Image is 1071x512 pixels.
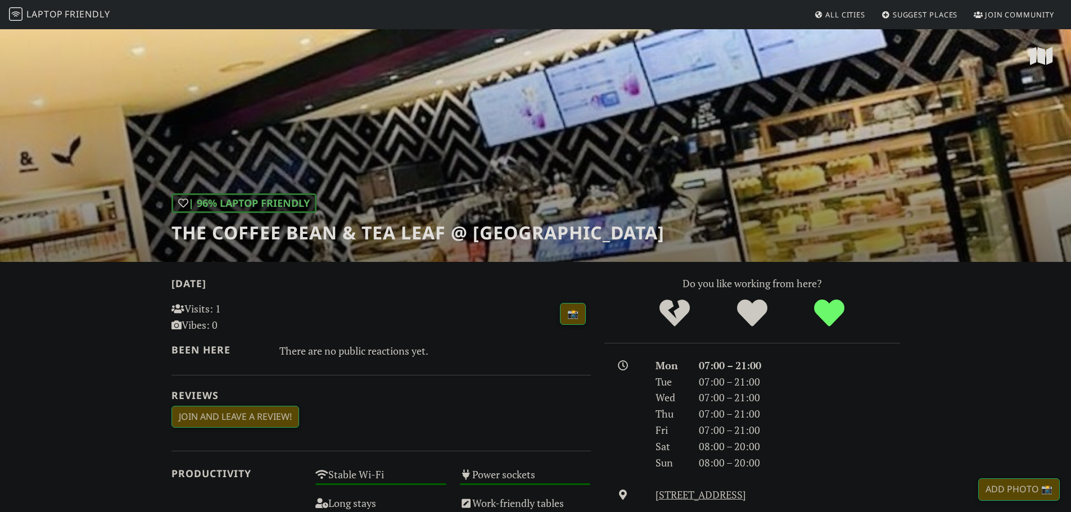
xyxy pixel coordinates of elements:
h2: [DATE] [171,278,591,294]
div: 08:00 – 20:00 [692,455,907,471]
div: Sat [649,438,692,455]
p: Visits: 1 Vibes: 0 [171,301,302,333]
a: [STREET_ADDRESS] [656,488,746,501]
a: Join and leave a review! [171,406,299,428]
a: 📸 [560,303,586,325]
div: 07:00 – 21:00 [692,389,907,406]
img: LaptopFriendly [9,7,22,21]
div: Wed [649,389,692,406]
span: All Cities [825,10,865,20]
div: Stable Wi-Fi [309,465,453,494]
div: Fri [649,422,692,438]
div: Definitely! [790,298,868,329]
div: Mon [649,357,692,374]
div: 07:00 – 21:00 [692,422,907,438]
div: Sun [649,455,692,471]
div: Thu [649,406,692,422]
span: Laptop [26,8,63,20]
a: Join Community [969,4,1059,25]
div: Tue [649,374,692,390]
a: All Cities [810,4,870,25]
div: Power sockets [453,465,598,494]
a: Suggest Places [877,4,962,25]
div: 07:00 – 21:00 [692,357,907,374]
h1: The Coffee Bean & Tea Leaf @ [GEOGRAPHIC_DATA] [171,222,665,243]
div: 07:00 – 21:00 [692,406,907,422]
div: 07:00 – 21:00 [692,374,907,390]
h2: Reviews [171,389,591,401]
div: There are no public reactions yet. [279,342,591,360]
div: Yes [713,298,791,329]
a: LaptopFriendly LaptopFriendly [9,5,110,25]
a: Add Photo 📸 [978,478,1060,501]
span: Friendly [65,8,110,20]
div: No [636,298,713,329]
h2: Productivity [171,468,302,479]
div: 08:00 – 20:00 [692,438,907,455]
p: Do you like working from here? [604,275,900,292]
span: Suggest Places [893,10,958,20]
h2: Been here [171,344,266,356]
div: | 96% Laptop Friendly [171,193,317,213]
span: Join Community [985,10,1054,20]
